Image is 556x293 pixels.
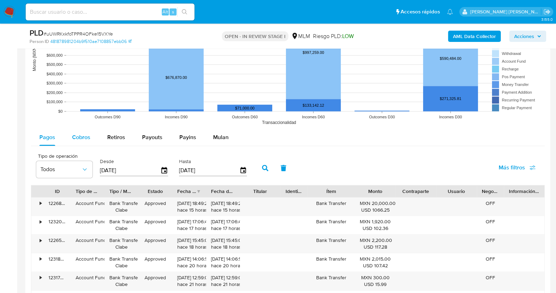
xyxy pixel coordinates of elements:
span: s [172,8,174,15]
b: AML Data Collector [453,31,496,42]
span: Accesos rápidos [401,8,440,15]
p: baltazar.cabreradupeyron@mercadolibre.com.mx [470,8,541,15]
b: PLD [30,27,44,38]
span: # uUWRKxkfoTPPR4OFke15VXYe [44,30,113,37]
p: OPEN - IN REVIEW STAGE I [222,31,288,41]
span: Acciones [514,31,534,42]
b: Person ID [30,38,49,45]
button: Acciones [509,31,546,42]
span: LOW [342,32,354,40]
a: Salir [543,8,551,15]
span: Alt [162,8,168,15]
a: 481878981204b9f510ae7108857ebb06 [50,38,132,45]
a: Notificaciones [447,9,453,15]
input: Buscar usuario o caso... [26,7,194,17]
button: search-icon [177,7,192,17]
span: 3.155.0 [541,17,552,22]
div: MLM [291,32,310,40]
span: Riesgo PLD: [313,32,354,40]
button: AML Data Collector [448,31,501,42]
